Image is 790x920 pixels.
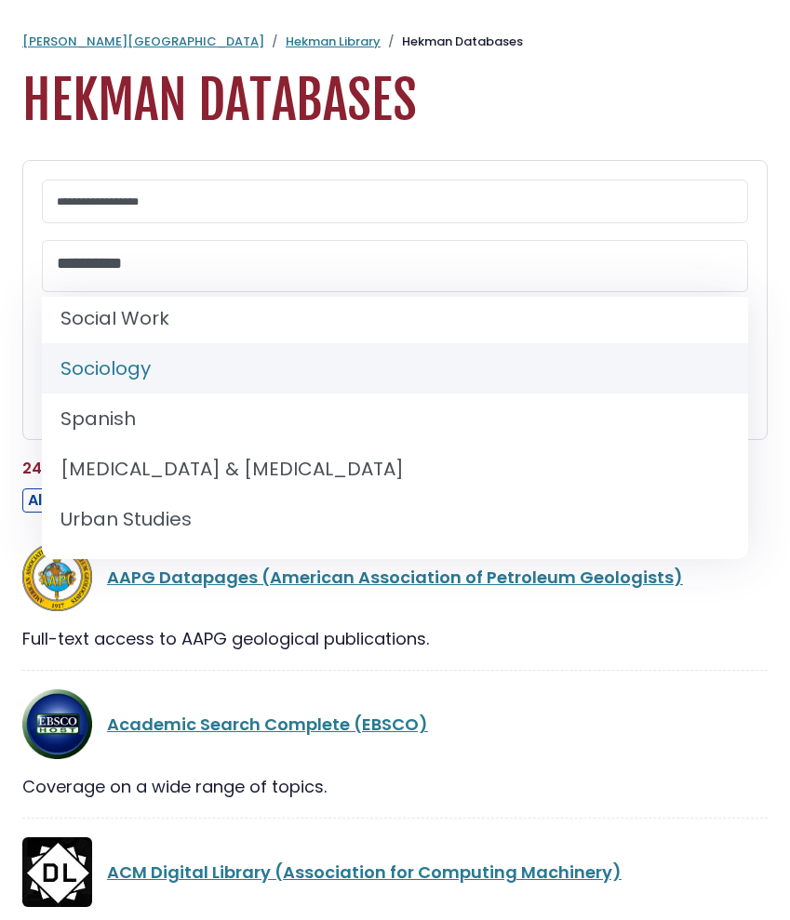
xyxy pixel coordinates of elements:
a: [PERSON_NAME][GEOGRAPHIC_DATA] [22,33,264,50]
button: All [22,488,51,513]
li: Hekman Databases [381,33,523,51]
textarea: Search [57,255,733,274]
li: [MEDICAL_DATA] & [MEDICAL_DATA] [42,444,748,494]
li: Social Work [42,293,748,343]
span: 247 Databases [22,458,140,479]
h1: Hekman Databases [22,70,768,132]
li: Urban Studies [42,494,748,544]
div: Coverage on a wide range of topics. [22,774,768,799]
li: Spanish [42,393,748,444]
a: AAPG Datapages (American Association of Petroleum Geologists) [107,566,683,589]
input: Search database by title or keyword [42,180,748,223]
a: Academic Search Complete (EBSCO) [107,713,428,736]
div: Alpha-list to filter by first letter of database name [22,487,650,511]
li: Sociology [42,343,748,393]
nav: breadcrumb [22,33,768,51]
div: Full-text access to AAPG geological publications. [22,626,768,651]
a: Hekman Library [286,33,381,50]
a: ACM Digital Library (Association for Computing Machinery) [107,860,622,884]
